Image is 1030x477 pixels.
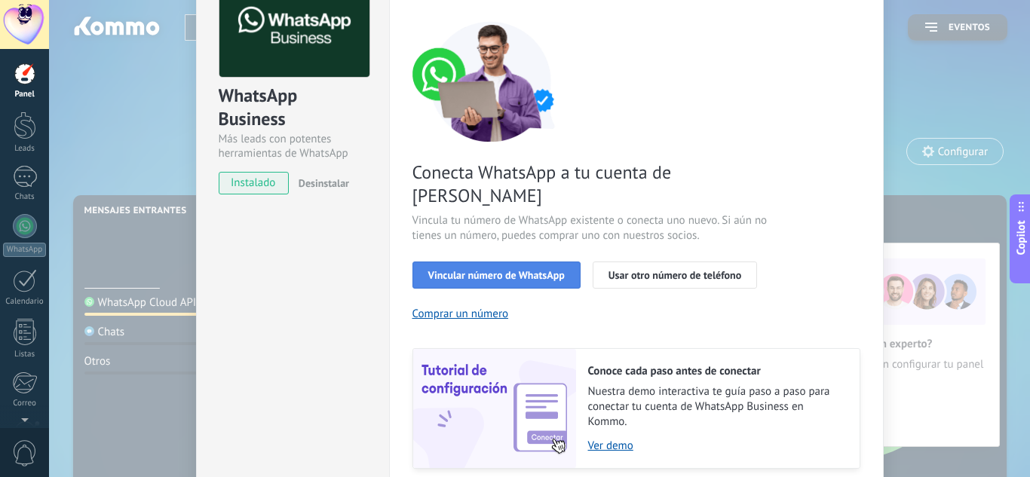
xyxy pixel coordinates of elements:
button: Comprar un número [412,307,509,321]
div: WhatsApp Business [219,84,367,132]
span: Nuestra demo interactiva te guía paso a paso para conectar tu cuenta de WhatsApp Business en Kommo. [588,384,845,430]
button: Vincular número de WhatsApp [412,261,581,289]
span: Copilot [1013,220,1028,255]
span: Vincular número de WhatsApp [428,270,565,280]
span: Usar otro número de teléfono [608,270,741,280]
div: Correo [3,399,47,408]
div: Panel [3,90,47,99]
button: Desinstalar [293,172,349,194]
h2: Conoce cada paso antes de conectar [588,364,845,378]
button: Usar otro número de teléfono [593,261,757,289]
div: Más leads con potentes herramientas de WhatsApp [219,132,367,161]
div: Listas [3,350,47,359]
div: WhatsApp [3,243,46,257]
span: Conecta WhatsApp a tu cuenta de [PERSON_NAME] [412,161,771,207]
div: Calendario [3,297,47,307]
div: Leads [3,144,47,154]
a: Ver demo [588,439,845,453]
span: Vincula tu número de WhatsApp existente o conecta uno nuevo. Si aún no tienes un número, puedes c... [412,213,771,243]
span: Desinstalar [299,176,349,190]
img: connect number [412,21,571,142]
div: Chats [3,192,47,202]
span: instalado [219,172,288,194]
